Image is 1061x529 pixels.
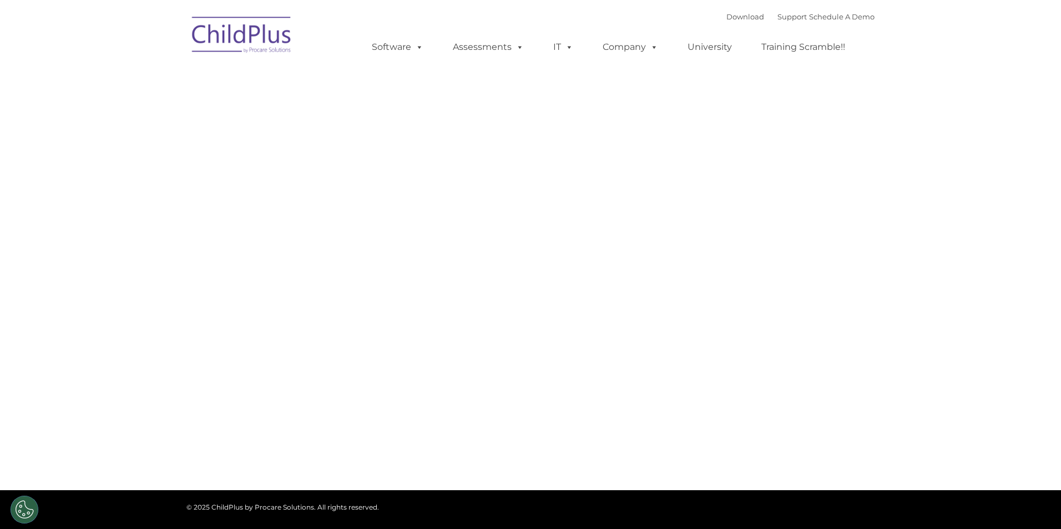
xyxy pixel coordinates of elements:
[676,36,743,58] a: University
[186,9,297,64] img: ChildPlus by Procare Solutions
[186,503,379,511] span: © 2025 ChildPlus by Procare Solutions. All rights reserved.
[442,36,535,58] a: Assessments
[777,12,807,21] a: Support
[11,496,38,523] button: Cookies Settings
[750,36,856,58] a: Training Scramble!!
[726,12,764,21] a: Download
[809,12,875,21] a: Schedule A Demo
[542,36,584,58] a: IT
[726,12,875,21] font: |
[592,36,669,58] a: Company
[361,36,434,58] a: Software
